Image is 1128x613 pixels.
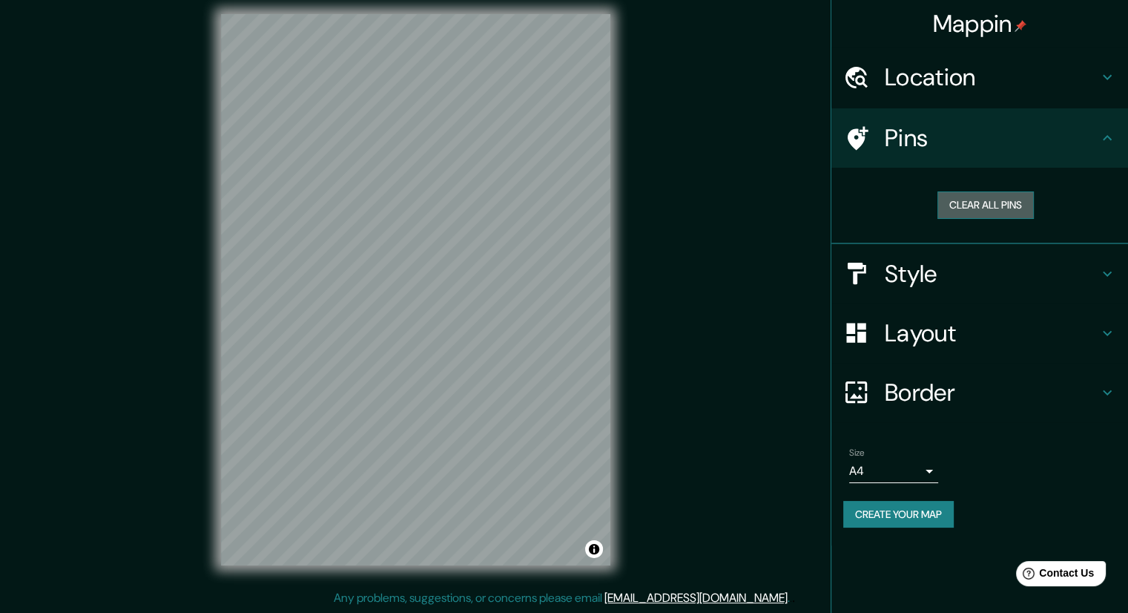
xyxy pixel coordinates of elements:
[885,259,1098,289] h4: Style
[585,540,603,558] button: Toggle attribution
[831,47,1128,107] div: Location
[831,244,1128,304] div: Style
[885,123,1098,153] h4: Pins
[937,191,1034,219] button: Clear all pins
[933,9,1027,39] h4: Mappin
[843,501,954,528] button: Create your map
[1015,20,1026,32] img: pin-icon.png
[885,62,1098,92] h4: Location
[849,446,865,459] label: Size
[792,589,795,607] div: .
[849,459,938,483] div: A4
[604,590,788,606] a: [EMAIL_ADDRESS][DOMAIN_NAME]
[831,363,1128,422] div: Border
[334,589,790,607] p: Any problems, suggestions, or concerns please email .
[221,14,610,566] canvas: Map
[831,108,1128,168] div: Pins
[885,318,1098,348] h4: Layout
[996,555,1112,597] iframe: Help widget launcher
[831,304,1128,363] div: Layout
[790,589,792,607] div: .
[885,378,1098,407] h4: Border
